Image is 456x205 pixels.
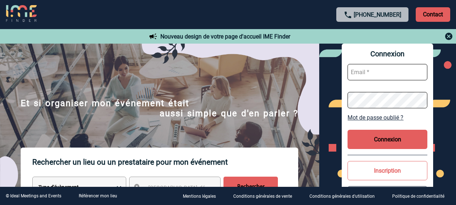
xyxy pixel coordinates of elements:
[6,193,61,198] div: © Ideal Meetings and Events
[354,11,401,18] a: [PHONE_NUMBER]
[348,130,427,149] button: Connexion
[304,193,386,200] a: Conditions générales d'utilisation
[233,194,292,199] p: Conditions générales de vente
[344,11,352,19] img: call-24-px.png
[227,193,304,200] a: Conditions générales de vente
[348,114,427,121] a: Mot de passe oublié ?
[148,185,249,190] span: [GEOGRAPHIC_DATA], département, région...
[348,64,427,80] input: Email *
[392,194,444,199] p: Politique de confidentialité
[348,49,427,58] span: Connexion
[223,177,278,197] input: Rechercher
[309,194,375,199] p: Conditions générales d'utilisation
[32,148,298,177] p: Rechercher un lieu ou un prestataire pour mon événement
[79,193,117,198] a: Référencer mon lieu
[416,7,450,22] p: Contact
[386,193,456,200] a: Politique de confidentialité
[183,194,216,199] p: Mentions légales
[348,161,427,180] button: Inscription
[177,193,227,200] a: Mentions légales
